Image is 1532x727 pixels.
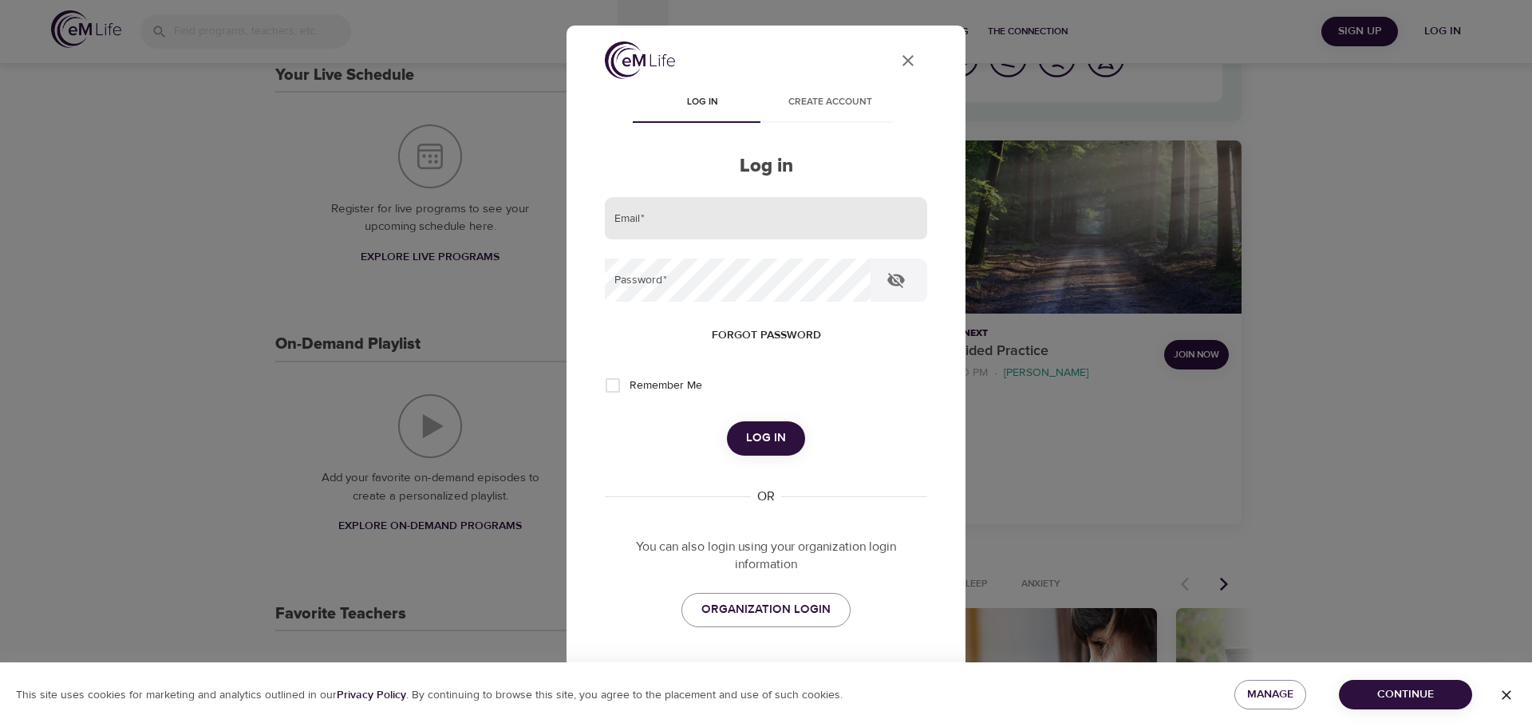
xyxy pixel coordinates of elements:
span: Log in [746,428,786,448]
p: You can also login using your organization login information [605,538,927,575]
div: OR [751,488,781,506]
div: disabled tabs example [605,85,927,123]
span: Create account [776,94,884,111]
button: Log in [727,421,805,455]
button: Forgot password [705,321,827,350]
span: Forgot password [712,326,821,346]
b: Privacy Policy [337,688,406,702]
a: ORGANIZATION LOGIN [681,593,851,626]
span: Remember Me [630,377,702,394]
button: close [889,41,927,80]
span: Continue [1352,685,1459,705]
span: Manage [1247,685,1293,705]
span: ORGANIZATION LOGIN [701,599,831,620]
span: Log in [648,94,756,111]
img: logo [605,41,675,79]
h2: Log in [605,155,927,178]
